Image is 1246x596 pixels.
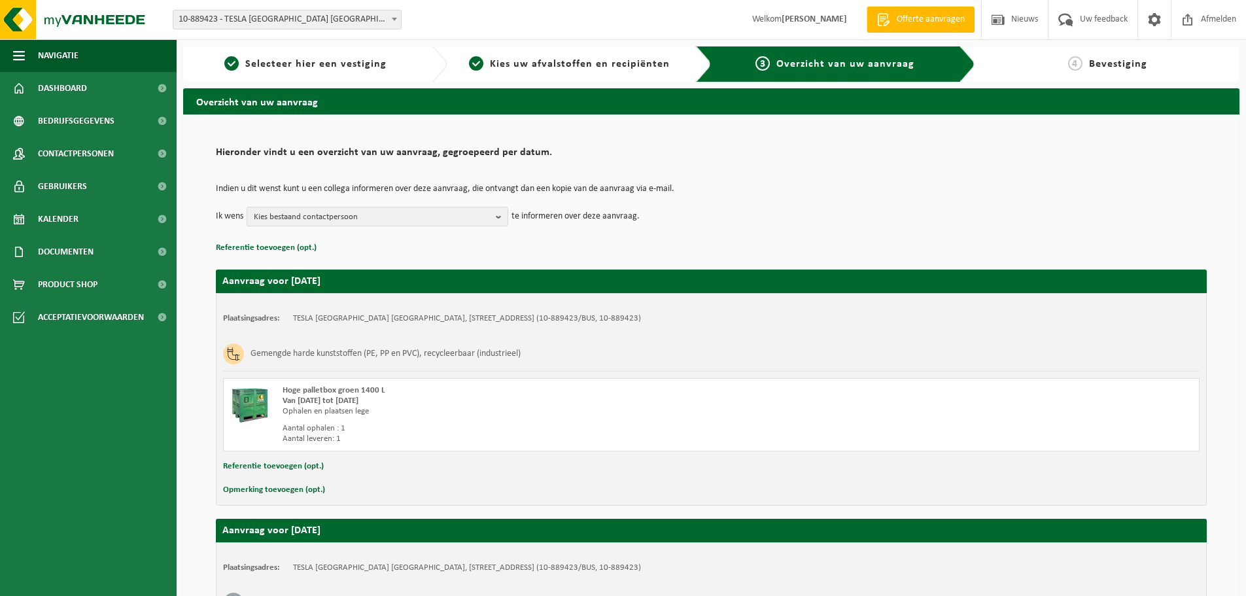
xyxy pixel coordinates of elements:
span: Navigatie [38,39,78,72]
span: Kies uw afvalstoffen en recipiënten [490,59,670,69]
p: Ik wens [216,207,243,226]
span: 2 [469,56,483,71]
div: Aantal leveren: 1 [283,434,764,444]
td: TESLA [GEOGRAPHIC_DATA] [GEOGRAPHIC_DATA], [STREET_ADDRESS] (10-889423/BUS, 10-889423) [293,313,641,324]
span: 10-889423 - TESLA BELGIUM BRUGGE - BRUGGE [173,10,402,29]
strong: [PERSON_NAME] [782,14,847,24]
div: Ophalen en plaatsen lege [283,406,764,417]
button: Kies bestaand contactpersoon [247,207,508,226]
strong: Aanvraag voor [DATE] [222,525,320,536]
p: te informeren over deze aanvraag. [511,207,640,226]
button: Opmerking toevoegen (opt.) [223,482,325,499]
img: PB-HB-1400-HPE-GN-01.png [230,385,269,425]
strong: Plaatsingsadres: [223,314,280,323]
span: Selecteer hier een vestiging [245,59,387,69]
span: Overzicht van uw aanvraag [776,59,914,69]
h2: Overzicht van uw aanvraag [183,88,1239,114]
button: Referentie toevoegen (opt.) [216,239,317,256]
span: 1 [224,56,239,71]
span: Dashboard [38,72,87,105]
span: 4 [1068,56,1082,71]
a: Offerte aanvragen [867,7,975,33]
a: 2Kies uw afvalstoffen en recipiënten [454,56,685,72]
strong: Plaatsingsadres: [223,563,280,572]
span: Hoge palletbox groen 1400 L [283,386,385,394]
a: 1Selecteer hier een vestiging [190,56,421,72]
span: Kies bestaand contactpersoon [254,207,491,227]
span: Gebruikers [38,170,87,203]
span: 3 [755,56,770,71]
span: Bevestiging [1089,59,1147,69]
h2: Hieronder vindt u een overzicht van uw aanvraag, gegroepeerd per datum. [216,147,1207,165]
span: Documenten [38,236,94,268]
span: Product Shop [38,268,97,301]
span: Contactpersonen [38,137,114,170]
div: Aantal ophalen : 1 [283,423,764,434]
strong: Van [DATE] tot [DATE] [283,396,358,405]
span: Acceptatievoorwaarden [38,301,144,334]
span: 10-889423 - TESLA BELGIUM BRUGGE - BRUGGE [173,10,401,29]
h3: Gemengde harde kunststoffen (PE, PP en PVC), recycleerbaar (industrieel) [251,343,521,364]
span: Offerte aanvragen [893,13,968,26]
button: Referentie toevoegen (opt.) [223,458,324,475]
span: Bedrijfsgegevens [38,105,114,137]
span: Kalender [38,203,78,236]
strong: Aanvraag voor [DATE] [222,276,320,287]
td: TESLA [GEOGRAPHIC_DATA] [GEOGRAPHIC_DATA], [STREET_ADDRESS] (10-889423/BUS, 10-889423) [293,563,641,573]
p: Indien u dit wenst kunt u een collega informeren over deze aanvraag, die ontvangt dan een kopie v... [216,184,1207,194]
